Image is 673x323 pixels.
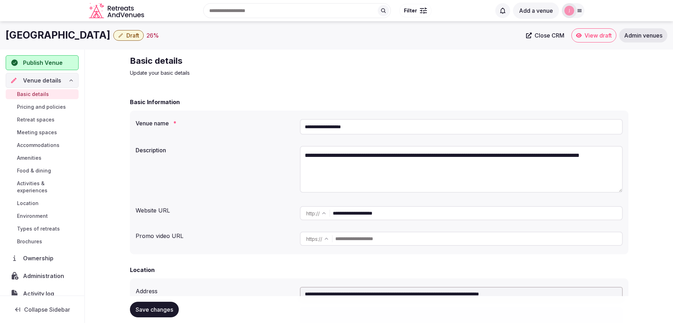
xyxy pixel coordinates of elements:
[136,120,294,126] label: Venue name
[136,229,294,240] div: Promo video URL
[17,200,39,207] span: Location
[6,140,79,150] a: Accommodations
[17,225,60,232] span: Types of retreats
[6,127,79,137] a: Meeting spaces
[136,284,294,295] div: Address
[6,224,79,234] a: Types of retreats
[6,166,79,176] a: Food & dining
[136,306,173,313] span: Save changes
[17,180,76,194] span: Activities & experiences
[136,147,294,153] label: Description
[23,76,61,85] span: Venue details
[17,129,57,136] span: Meeting spaces
[513,7,559,14] a: Add a venue
[6,198,79,208] a: Location
[24,306,70,313] span: Collapse Sidebar
[89,3,146,19] a: Visit the homepage
[6,286,79,301] a: Activity log
[6,302,79,317] button: Collapse Sidebar
[23,272,67,280] span: Administration
[6,115,79,125] a: Retreat spaces
[17,167,51,174] span: Food & dining
[624,32,662,39] span: Admin venues
[147,31,159,40] button: 26%
[17,116,55,123] span: Retreat spaces
[130,98,180,106] h2: Basic Information
[6,268,79,283] a: Administration
[126,32,139,39] span: Draft
[513,2,559,19] button: Add a venue
[113,30,144,41] button: Draft
[6,178,79,195] a: Activities & experiences
[6,55,79,70] button: Publish Venue
[130,302,179,317] button: Save changes
[535,32,564,39] span: Close CRM
[6,153,79,163] a: Amenities
[6,211,79,221] a: Environment
[17,238,42,245] span: Brochures
[6,28,110,42] h1: [GEOGRAPHIC_DATA]
[147,31,159,40] div: 26 %
[399,4,432,17] button: Filter
[130,266,155,274] h2: Location
[584,32,612,39] span: View draft
[6,89,79,99] a: Basic details
[130,55,368,67] h2: Basic details
[6,237,79,246] a: Brochures
[23,254,56,262] span: Ownership
[404,7,417,14] span: Filter
[23,289,57,298] span: Activity log
[619,28,667,42] a: Admin venues
[6,251,79,266] a: Ownership
[130,69,368,76] p: Update your basic details
[23,58,63,67] span: Publish Venue
[89,3,146,19] svg: Retreats and Venues company logo
[564,6,574,16] img: jen-7867
[17,91,49,98] span: Basic details
[17,142,59,149] span: Accommodations
[6,102,79,112] a: Pricing and policies
[17,103,66,110] span: Pricing and policies
[136,203,294,215] div: Website URL
[571,28,616,42] a: View draft
[17,212,48,220] span: Environment
[522,28,569,42] a: Close CRM
[17,154,41,161] span: Amenities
